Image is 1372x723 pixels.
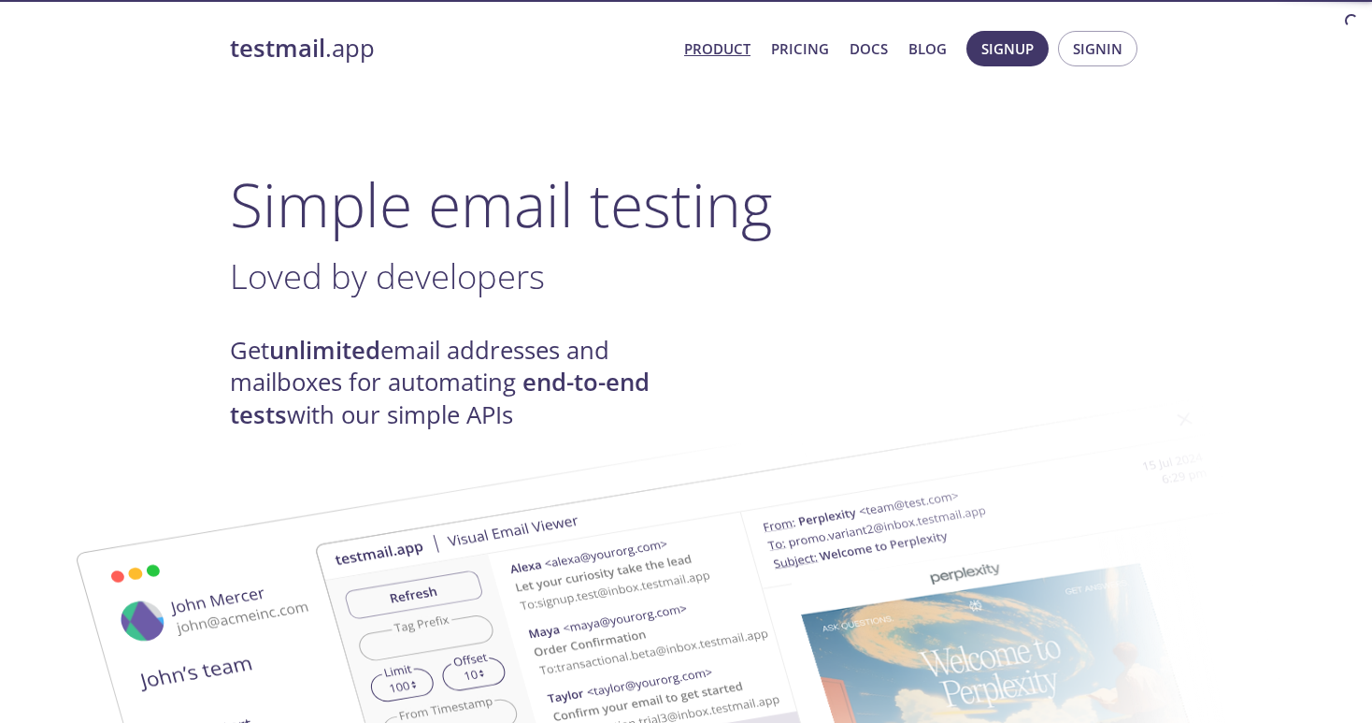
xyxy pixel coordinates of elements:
[966,31,1049,66] button: Signup
[771,36,829,61] a: Pricing
[850,36,888,61] a: Docs
[230,366,650,430] strong: end-to-end tests
[269,334,380,367] strong: unlimited
[1073,36,1122,61] span: Signin
[981,36,1034,61] span: Signup
[1058,31,1137,66] button: Signin
[230,335,686,431] h4: Get email addresses and mailboxes for automating with our simple APIs
[908,36,947,61] a: Blog
[230,168,1142,240] h1: Simple email testing
[230,253,545,299] span: Loved by developers
[230,33,669,65] a: testmail.app
[684,36,750,61] a: Product
[230,32,325,65] strong: testmail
